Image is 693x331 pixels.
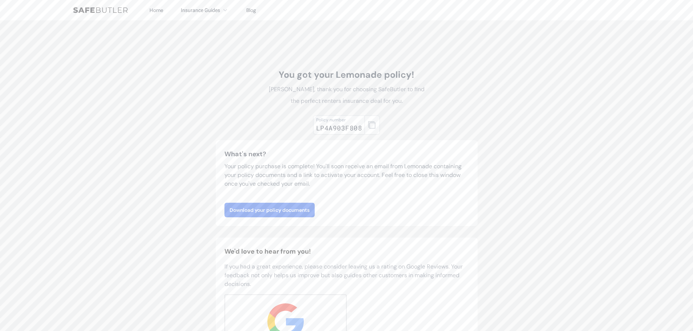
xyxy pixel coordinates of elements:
img: SafeButler Text Logo [73,7,128,13]
p: If you had a great experience, please consider leaving us a rating on Google Reviews. Your feedba... [224,262,469,288]
div: Policy number [316,117,362,123]
p: [PERSON_NAME], thank you for choosing SafeButler to find the perfect renters insurance deal for you. [265,84,428,107]
button: Insurance Guides [181,6,229,15]
div: LP4A903F808 [316,123,362,133]
h2: We'd love to hear from you! [224,246,469,257]
h1: You got your Lemonade policy! [265,69,428,81]
a: Home [150,7,163,13]
h3: What's next? [224,149,469,159]
p: Your policy purchase is complete! You'll soon receive an email from Lemonade containing your poli... [224,162,469,188]
a: Blog [246,7,256,13]
a: Download your policy documents [224,203,315,217]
